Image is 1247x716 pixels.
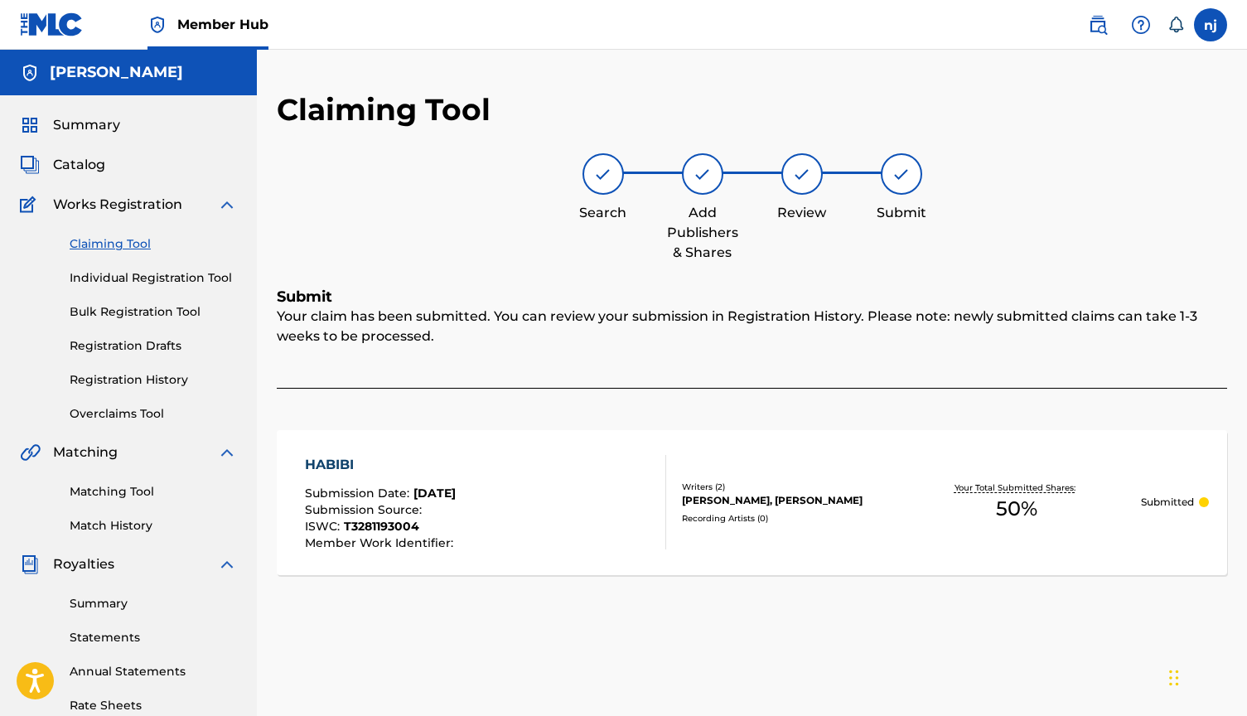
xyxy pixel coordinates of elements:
img: Summary [20,115,40,135]
div: [PERSON_NAME], [PERSON_NAME] [682,493,892,508]
img: step indicator icon for Review [792,164,812,184]
img: expand [217,554,237,574]
span: Submission Date : [305,486,413,501]
span: Submission Source : [305,502,426,517]
a: Individual Registration Tool [70,269,237,287]
img: search [1088,15,1108,35]
span: Matching [53,443,118,462]
div: Help [1124,8,1158,41]
span: [DATE] [413,486,456,501]
span: ISWC : [305,519,344,534]
span: Member Work Identifier : [305,535,457,550]
a: Registration Drafts [70,337,237,355]
a: Overclaims Tool [70,405,237,423]
iframe: Resource Center [1201,463,1247,600]
img: Works Registration [20,195,41,215]
div: Submit [860,203,943,223]
div: Review [761,203,843,223]
div: Your claim has been submitted. You can review your submission in Registration History. Please not... [277,307,1227,389]
a: Summary [70,595,237,612]
img: step indicator icon for Submit [892,164,911,184]
iframe: Chat Widget [1164,636,1247,716]
div: Drag [1169,653,1179,703]
span: Royalties [53,554,114,574]
a: HABIBISubmission Date:[DATE]Submission Source:ISWC:T3281193004Member Work Identifier:Writers (2)[... [277,430,1227,575]
div: Notifications [1167,17,1184,33]
span: Works Registration [53,195,182,215]
a: CatalogCatalog [20,155,105,175]
span: 50 % [996,494,1037,524]
img: Matching [20,443,41,462]
img: expand [217,443,237,462]
img: expand [217,195,237,215]
img: step indicator icon for Search [593,164,613,184]
div: Search [562,203,645,223]
div: Recording Artists ( 0 ) [682,512,892,525]
a: Registration History [70,371,237,389]
a: Match History [70,517,237,535]
a: Statements [70,629,237,646]
p: Your Total Submitted Shares: [955,481,1080,494]
h5: Submit [277,288,1227,307]
div: User Menu [1194,8,1227,41]
h2: Claiming Tool [277,91,491,128]
a: Bulk Registration Tool [70,303,237,321]
span: T3281193004 [344,519,419,534]
a: Annual Statements [70,663,237,680]
a: Public Search [1081,8,1114,41]
img: Top Rightsholder [147,15,167,35]
div: Writers ( 2 ) [682,481,892,493]
img: Accounts [20,63,40,83]
img: MLC Logo [20,12,84,36]
span: Catalog [53,155,105,175]
span: Member Hub [177,15,268,34]
div: Add Publishers & Shares [661,203,744,263]
div: HABIBI [305,455,457,475]
a: SummarySummary [20,115,120,135]
img: step indicator icon for Add Publishers & Shares [693,164,713,184]
h5: Niels Junco [50,63,183,82]
a: Rate Sheets [70,697,237,714]
img: Catalog [20,155,40,175]
img: help [1131,15,1151,35]
span: Summary [53,115,120,135]
a: Claiming Tool [70,235,237,253]
a: Matching Tool [70,483,237,501]
p: Submitted [1141,495,1194,510]
img: Royalties [20,554,40,574]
